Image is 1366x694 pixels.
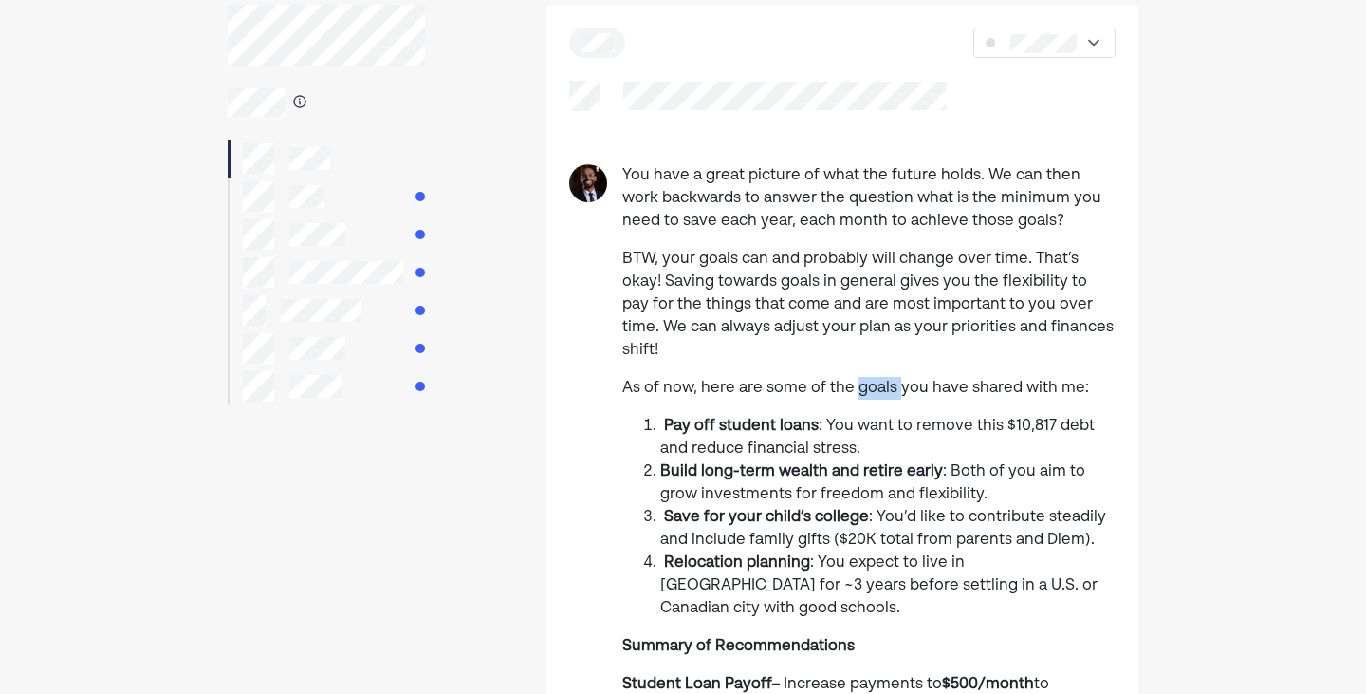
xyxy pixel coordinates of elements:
[660,555,1098,616] span: : You expect to live in [GEOGRAPHIC_DATA] for ~3 years before settling in a U.S. or Canadian city...
[942,677,1034,692] strong: $500/month
[664,510,869,525] strong: Save for your child’s college
[622,639,855,654] b: Summary of Recommendations
[660,510,1106,548] span: : You’d like to contribute steadily and include family gifts ($20K total from parents and Diem).
[772,677,942,692] span: – Increase payments to
[660,419,1095,457] span: : You want to remove this $10,817 debt and reduce financial stress.
[622,248,1116,362] p: BTW, your goals can and probably will change over time. That’s okay! Saving towards goals in gene...
[622,377,1116,400] p: As of now, here are some of the goals you have shared with me:
[622,164,1116,233] p: You have a great picture of what the future holds. We can then work backwards to answer the quest...
[664,555,810,571] strong: Relocation planning
[660,464,943,479] strong: Build long-term wealth and retire early
[664,419,819,434] strong: Pay off student loans
[622,677,772,692] strong: Student Loan Payoff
